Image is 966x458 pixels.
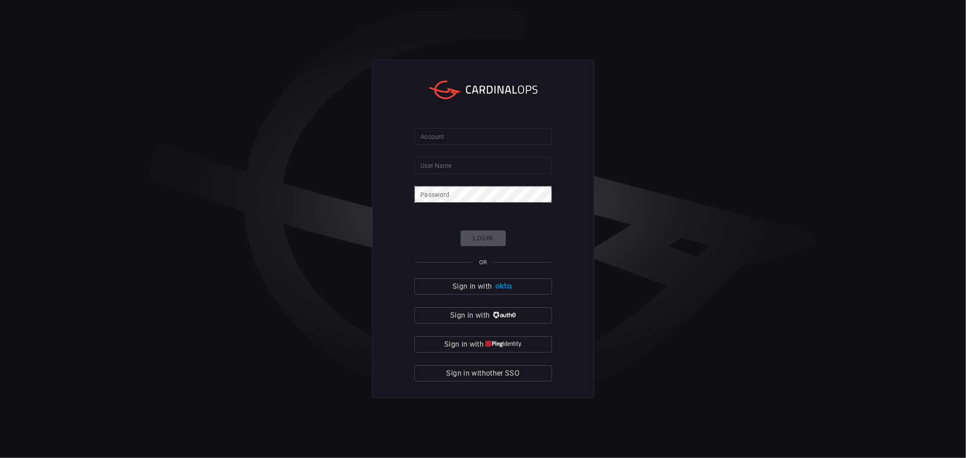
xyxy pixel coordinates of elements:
button: Sign in with [414,336,552,353]
span: Sign in with other SSO [447,367,520,380]
input: Type your account [414,128,552,145]
input: Type your user name [414,157,552,174]
span: Sign in with [444,338,484,351]
button: Sign in withother SSO [414,365,552,382]
span: Sign in with [450,309,490,322]
button: Sign in with [414,278,552,295]
button: Sign in with [414,307,552,324]
span: OR [479,259,487,266]
img: Ad5vKXme8s1CQAAAABJRU5ErkJggg== [494,283,514,290]
img: vP8Hhh4KuCH8AavWKdZY7RZgAAAAASUVORK5CYII= [492,312,516,319]
img: quu4iresuhQAAAABJRU5ErkJggg== [485,341,522,348]
span: Sign in with [452,280,492,293]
